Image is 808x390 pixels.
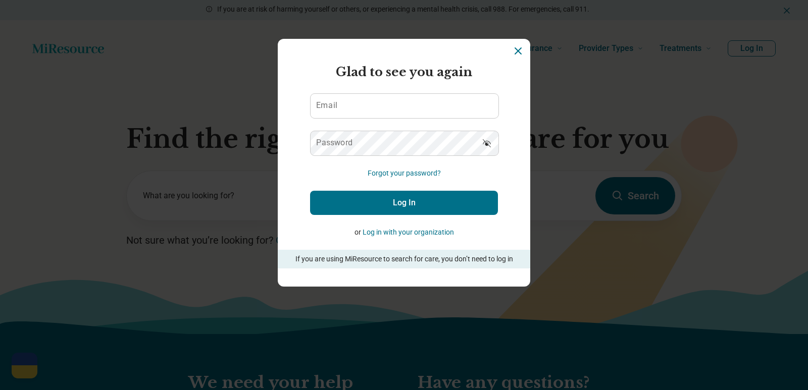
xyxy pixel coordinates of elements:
[292,254,516,264] p: If you are using MiResource to search for care, you don’t need to log in
[363,227,454,238] button: Log in with your organization
[310,191,498,215] button: Log In
[310,63,498,81] h2: Glad to see you again
[368,168,441,179] button: Forgot your password?
[310,227,498,238] p: or
[512,45,524,57] button: Dismiss
[278,39,530,287] section: Login Dialog
[476,131,498,155] button: Show password
[316,139,352,147] label: Password
[316,101,337,109] label: Email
